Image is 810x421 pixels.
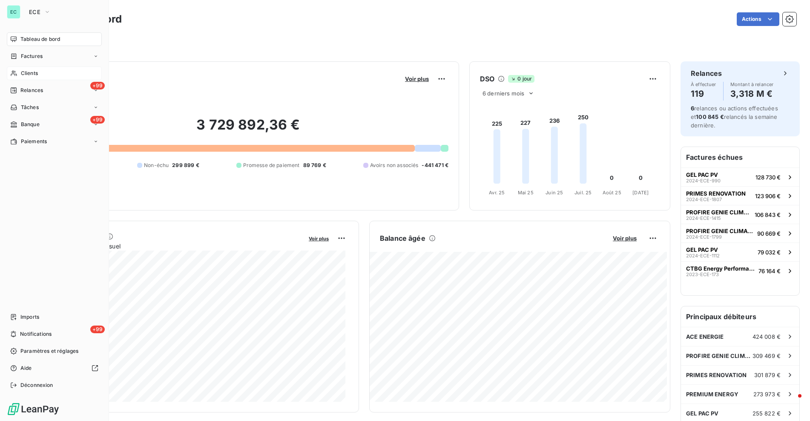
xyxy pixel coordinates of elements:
[730,87,774,101] h4: 3,318 M €
[755,174,781,181] span: 128 730 €
[681,242,799,261] button: GEL PAC PV2024-ECE-111279 032 €
[518,190,534,196] tspan: Mai 25
[7,5,20,19] div: EC
[405,75,429,82] span: Voir plus
[20,347,78,355] span: Paramètres et réglages
[686,228,754,234] span: PROFIRE GENIE CLIMATIQUE
[686,246,718,253] span: GEL PAC PV
[686,216,721,221] span: 2024-ECE-1415
[755,193,781,199] span: 123 906 €
[508,75,534,83] span: 0 jour
[691,68,722,78] h6: Relances
[20,330,52,338] span: Notifications
[757,230,781,237] span: 90 669 €
[21,69,38,77] span: Clients
[753,410,781,417] span: 255 822 €
[681,306,799,327] h6: Principaux débiteurs
[681,186,799,205] button: PRIMES RENOVATION2024-ECE-1807123 906 €
[686,272,719,277] span: 2023-ECE-173
[781,392,801,412] iframe: Intercom live chat
[686,197,722,202] span: 2024-ECE-1807
[20,87,43,94] span: Relances
[691,87,716,101] h4: 119
[691,82,716,87] span: À effectuer
[753,391,781,398] span: 273 973 €
[632,190,649,196] tspan: [DATE]
[681,167,799,186] button: GEL PAC PV2024-ECE-990128 730 €
[755,211,781,218] span: 106 843 €
[20,381,53,389] span: Déconnexion
[730,82,774,87] span: Montant à relancer
[306,234,331,242] button: Voir plus
[754,372,781,378] span: 301 879 €
[90,116,105,124] span: +99
[686,391,738,398] span: PREMIUM ENERGY
[370,161,419,169] span: Avoirs non associés
[753,352,781,359] span: 309 469 €
[686,372,747,378] span: PRIMES RENOVATION
[480,74,494,84] h6: DSO
[303,161,326,169] span: 89 769 €
[681,147,799,167] h6: Factures échues
[686,178,721,183] span: 2024-ECE-990
[21,104,39,111] span: Tâches
[483,90,524,97] span: 6 derniers mois
[686,265,755,272] span: CTBG Energy Performance
[172,161,199,169] span: 299 899 €
[686,190,746,197] span: PRIMES RENOVATION
[681,261,799,280] button: CTBG Energy Performance2023-ECE-17376 164 €
[758,249,781,256] span: 79 032 €
[686,171,718,178] span: GEL PAC PV
[737,12,779,26] button: Actions
[686,410,719,417] span: GEL PAC PV
[21,138,47,145] span: Paiements
[696,113,724,120] span: 100 845 €
[681,224,799,242] button: PROFIRE GENIE CLIMATIQUE2024-ECE-179990 669 €
[546,190,563,196] tspan: Juin 25
[691,105,778,129] span: relances ou actions effectuées et relancés la semaine dernière.
[686,253,720,258] span: 2024-ECE-1112
[686,333,724,340] span: ACE ENERGIE
[686,352,753,359] span: PROFIRE GENIE CLIMATIQUE
[402,75,431,83] button: Voir plus
[20,364,32,372] span: Aide
[7,402,60,416] img: Logo LeanPay
[243,161,300,169] span: Promesse de paiement
[422,161,448,169] span: -441 471 €
[691,105,694,112] span: 6
[20,35,60,43] span: Tableau de bord
[681,205,799,224] button: PROFIRE GENIE CLIMATIQUE2024-ECE-1415106 843 €
[48,242,303,251] span: Chiffre d'affaires mensuel
[610,234,639,242] button: Voir plus
[20,313,39,321] span: Imports
[29,9,40,15] span: ECE
[489,190,505,196] tspan: Avr. 25
[48,116,448,142] h2: 3 729 892,36 €
[753,333,781,340] span: 424 008 €
[90,326,105,333] span: +99
[686,234,722,239] span: 2024-ECE-1799
[309,236,329,242] span: Voir plus
[613,235,637,242] span: Voir plus
[758,268,781,274] span: 76 164 €
[686,209,751,216] span: PROFIRE GENIE CLIMATIQUE
[574,190,592,196] tspan: Juil. 25
[21,52,43,60] span: Factures
[144,161,169,169] span: Non-échu
[603,190,621,196] tspan: Août 25
[7,361,102,375] a: Aide
[90,82,105,89] span: +99
[380,233,425,243] h6: Balance âgée
[21,121,40,128] span: Banque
